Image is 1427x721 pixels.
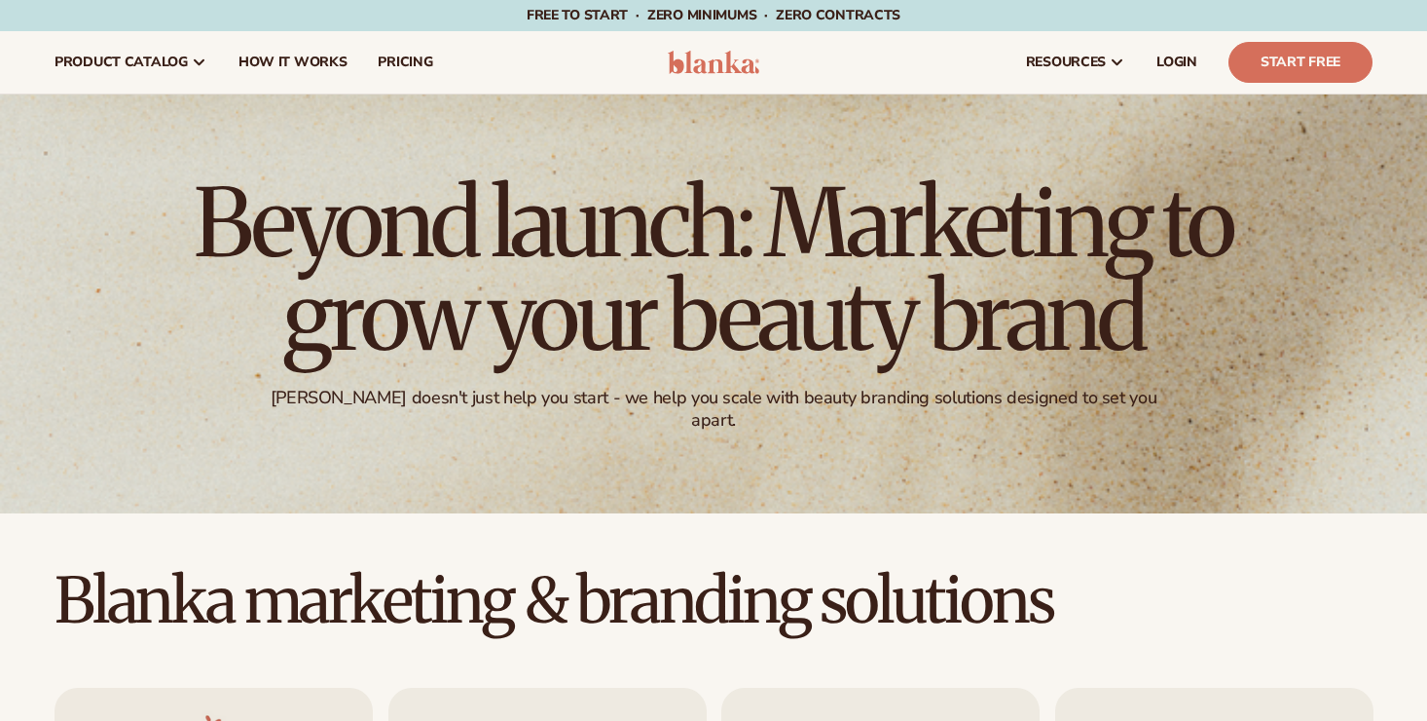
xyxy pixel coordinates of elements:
[1010,31,1141,94] a: resources
[668,51,760,74] img: logo
[1141,31,1213,94] a: LOGIN
[178,176,1249,363] h1: Beyond launch: Marketing to grow your beauty brand
[248,387,1179,433] div: [PERSON_NAME] doesn't just help you start - we help you scale with beauty branding solutions desi...
[527,6,900,24] span: Free to start · ZERO minimums · ZERO contracts
[378,55,432,70] span: pricing
[238,55,348,70] span: How It Works
[362,31,448,94] a: pricing
[39,31,223,94] a: product catalog
[1156,55,1197,70] span: LOGIN
[1026,55,1106,70] span: resources
[223,31,363,94] a: How It Works
[55,55,188,70] span: product catalog
[1228,42,1372,83] a: Start Free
